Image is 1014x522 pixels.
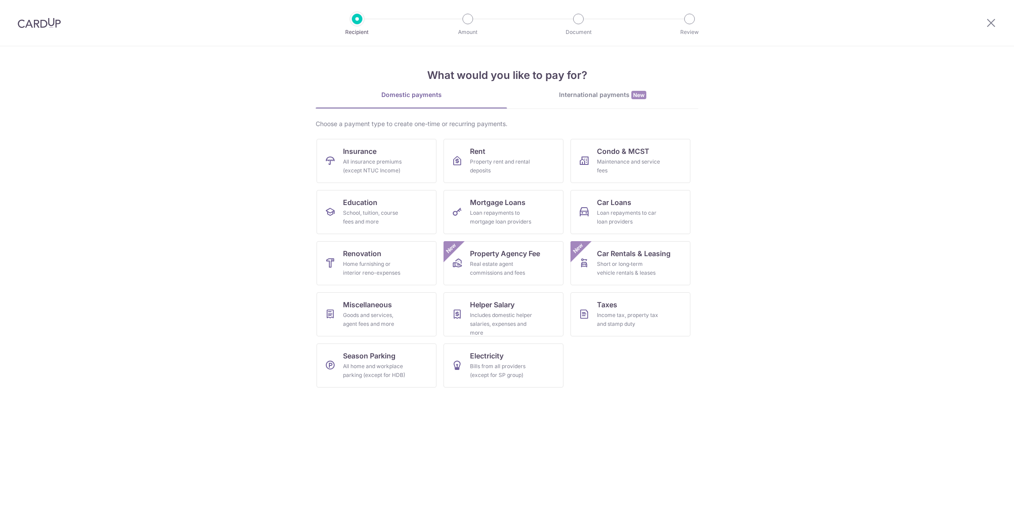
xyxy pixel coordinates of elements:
div: Goods and services, agent fees and more [343,311,406,328]
span: Condo & MCST [597,146,649,157]
a: ElectricityBills from all providers (except for SP group) [444,343,563,388]
span: Mortgage Loans [470,197,526,208]
a: EducationSchool, tuition, course fees and more [317,190,436,234]
div: Bills from all providers (except for SP group) [470,362,533,380]
a: Season ParkingAll home and workplace parking (except for HDB) [317,343,436,388]
p: Review [657,28,722,37]
div: Home furnishing or interior reno-expenses [343,260,406,277]
a: TaxesIncome tax, property tax and stamp duty [570,292,690,336]
div: Loan repayments to mortgage loan providers [470,209,533,226]
a: Property Agency FeeReal estate agent commissions and feesNew [444,241,563,285]
a: Condo & MCSTMaintenance and service fees [570,139,690,183]
span: New [444,241,459,256]
span: Helper Salary [470,299,514,310]
div: Domestic payments [316,90,507,99]
a: Car LoansLoan repayments to car loan providers [570,190,690,234]
div: Income tax, property tax and stamp duty [597,311,660,328]
a: Mortgage LoansLoan repayments to mortgage loan providers [444,190,563,234]
span: Car Rentals & Leasing [597,248,671,259]
div: Choose a payment type to create one-time or recurring payments. [316,119,698,128]
p: Recipient [324,28,390,37]
a: Car Rentals & LeasingShort or long‑term vehicle rentals & leasesNew [570,241,690,285]
span: Rent [470,146,485,157]
a: Helper SalaryIncludes domestic helper salaries, expenses and more [444,292,563,336]
p: Amount [435,28,500,37]
a: RenovationHome furnishing or interior reno-expenses [317,241,436,285]
div: All home and workplace parking (except for HDB) [343,362,406,380]
span: Taxes [597,299,617,310]
span: Car Loans [597,197,631,208]
div: School, tuition, course fees and more [343,209,406,226]
div: International payments [507,90,698,100]
span: New [571,241,585,256]
p: Document [546,28,611,37]
span: Education [343,197,377,208]
span: Renovation [343,248,381,259]
span: New [631,91,646,99]
div: Maintenance and service fees [597,157,660,175]
div: Includes domestic helper salaries, expenses and more [470,311,533,337]
a: MiscellaneousGoods and services, agent fees and more [317,292,436,336]
span: Miscellaneous [343,299,392,310]
span: Season Parking [343,350,395,361]
img: CardUp [18,18,61,28]
span: Property Agency Fee [470,248,540,259]
span: Insurance [343,146,377,157]
div: Loan repayments to car loan providers [597,209,660,226]
a: RentProperty rent and rental deposits [444,139,563,183]
div: All insurance premiums (except NTUC Income) [343,157,406,175]
h4: What would you like to pay for? [316,67,698,83]
span: Electricity [470,350,503,361]
div: Property rent and rental deposits [470,157,533,175]
div: Short or long‑term vehicle rentals & leases [597,260,660,277]
a: InsuranceAll insurance premiums (except NTUC Income) [317,139,436,183]
div: Real estate agent commissions and fees [470,260,533,277]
